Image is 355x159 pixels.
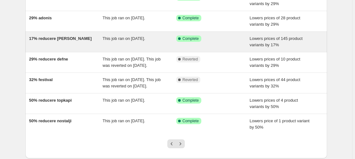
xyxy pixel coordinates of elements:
[103,98,145,103] span: This job ran on [DATE].
[103,118,145,123] span: This job ran on [DATE].
[183,57,198,62] span: Reverted
[183,98,199,103] span: Complete
[167,139,185,148] nav: Pagination
[183,36,199,41] span: Complete
[29,118,72,123] span: 50% reducere nostalji
[183,77,198,82] span: Reverted
[176,139,185,148] button: Next
[250,36,303,47] span: Lowers prices of 145 product variants by 17%
[250,57,300,68] span: Lowers prices of 10 product variants by 29%
[103,77,161,88] span: This job ran on [DATE]. This job was reverted on [DATE].
[167,139,176,148] button: Previous
[183,118,199,124] span: Complete
[183,16,199,21] span: Complete
[250,77,300,88] span: Lowers prices of 44 product variants by 32%
[103,57,161,68] span: This job ran on [DATE]. This job was reverted on [DATE].
[29,57,68,61] span: 29% reducere defne
[250,98,298,109] span: Lowers prices of 4 product variants by 50%
[250,118,310,130] span: Lowers price of 1 product variant by 50%
[103,16,145,20] span: This job ran on [DATE].
[29,98,72,103] span: 50% reducere topkapi
[29,36,92,41] span: 17% reducere [PERSON_NAME]
[29,77,53,82] span: 32% festival
[103,36,145,41] span: This job ran on [DATE].
[29,16,52,20] span: 29% adonis
[250,16,300,27] span: Lowers prices of 28 product variants by 29%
